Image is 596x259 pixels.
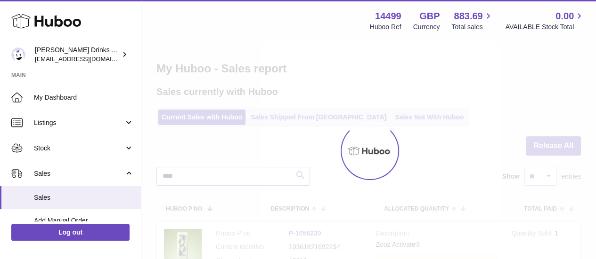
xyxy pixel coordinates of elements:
[505,10,585,31] a: 0.00 AVAILABLE Stock Total
[451,10,493,31] a: 883.69 Total sales
[34,169,124,178] span: Sales
[11,47,25,62] img: internalAdmin-14499@internal.huboo.com
[34,93,134,102] span: My Dashboard
[370,23,401,31] div: Huboo Ref
[413,23,440,31] div: Currency
[375,10,401,23] strong: 14499
[419,10,440,23] strong: GBP
[34,193,134,202] span: Sales
[34,118,124,127] span: Listings
[555,10,574,23] span: 0.00
[34,216,134,225] span: Add Manual Order
[505,23,585,31] span: AVAILABLE Stock Total
[454,10,482,23] span: 883.69
[451,23,493,31] span: Total sales
[34,144,124,153] span: Stock
[35,46,120,63] div: [PERSON_NAME] Drinks LTD (t/a Zooz)
[11,224,130,241] a: Log out
[35,55,139,63] span: [EMAIL_ADDRESS][DOMAIN_NAME]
